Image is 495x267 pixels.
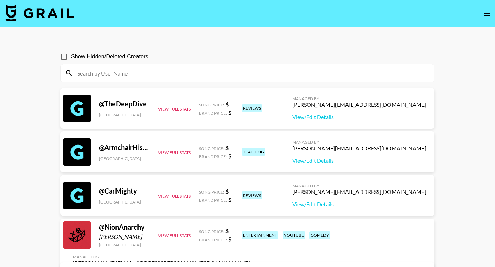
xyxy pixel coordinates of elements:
a: View/Edit Details [292,157,426,164]
span: Brand Price: [199,111,227,116]
div: [GEOGRAPHIC_DATA] [99,242,150,247]
button: View Full Stats [158,194,191,199]
span: Song Price: [199,102,224,107]
div: comedy [309,231,330,239]
strong: $ [228,196,231,203]
button: open drawer [480,7,494,21]
input: Search by User Name [73,68,430,79]
div: [GEOGRAPHIC_DATA] [99,199,150,205]
button: View Full Stats [158,233,191,238]
div: [GEOGRAPHIC_DATA] [99,156,150,161]
strong: $ [225,188,229,195]
a: View/Edit Details [292,114,426,120]
div: Managed By [292,183,426,188]
div: youtube [283,231,305,239]
div: entertainment [242,231,278,239]
img: Grail Talent [5,5,74,21]
div: [PERSON_NAME][EMAIL_ADDRESS][DOMAIN_NAME] [292,101,426,108]
div: reviews [242,104,262,112]
span: Show Hidden/Deleted Creators [71,53,148,61]
a: View/Edit Details [292,201,426,208]
span: Brand Price: [199,198,227,203]
strong: $ [228,109,231,116]
button: View Full Stats [158,106,191,112]
div: @ CarMighty [99,187,150,195]
div: @ TheDeepDive [99,100,150,108]
div: [PERSON_NAME] [99,233,150,240]
div: [GEOGRAPHIC_DATA] [99,112,150,117]
div: reviews [242,191,262,199]
strong: $ [225,101,229,107]
span: Brand Price: [199,154,227,159]
div: @ ArmchairHistorian [99,143,150,152]
span: Song Price: [199,146,224,151]
div: teaching [242,148,265,156]
div: [PERSON_NAME][EMAIL_ADDRESS][DOMAIN_NAME] [292,188,426,195]
div: [PERSON_NAME][EMAIL_ADDRESS][DOMAIN_NAME] [292,145,426,152]
div: @ NionAnarchy [99,223,150,231]
span: Song Price: [199,229,224,234]
strong: $ [225,144,229,151]
strong: $ [228,153,231,159]
span: Song Price: [199,189,224,195]
div: Managed By [73,254,250,259]
div: [PERSON_NAME][EMAIL_ADDRESS][PERSON_NAME][DOMAIN_NAME] [73,259,250,266]
strong: $ [225,228,229,234]
div: Managed By [292,140,426,145]
button: View Full Stats [158,150,191,155]
div: Managed By [292,96,426,101]
span: Brand Price: [199,237,227,242]
strong: $ [228,236,231,242]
